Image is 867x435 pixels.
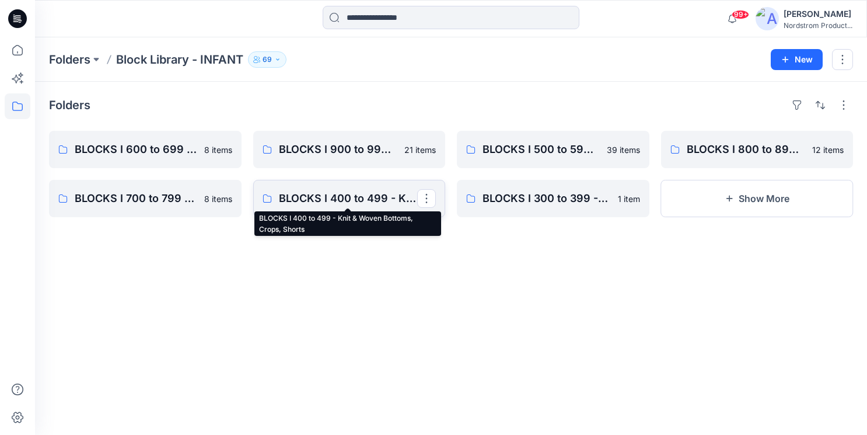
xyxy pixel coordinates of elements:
img: avatar [756,7,779,30]
button: Show More [661,180,854,217]
a: BLOCKS I 800 to 899 - Panty, [PERSON_NAME], Swim Bottoms12 items [661,131,854,168]
p: BLOCKS I 700 to 799 - Dresses, Camis, Gowns, Chemise [75,190,197,207]
a: BLOCKS I 500 to 599 - Layette Gown, Coverall, Footed Romper, 1 pc Swim, [PERSON_NAME], Onesie, Sw... [457,131,649,168]
button: New [771,49,823,70]
p: 8 items [204,144,232,156]
a: BLOCKS I 700 to 799 - Dresses, Camis, Gowns, Chemise8 items [49,180,242,217]
a: BLOCKS I 900 to 999 - Knit Cut & Sew Tops21 items [253,131,446,168]
p: 69 [263,53,272,66]
p: 1 item [618,193,640,205]
h4: Folders [49,98,90,112]
p: BLOCKS I 600 to 699 - Hats, Bibs, Blankets, Booties, Misc [75,141,197,158]
p: BLOCKS I 900 to 999 - Knit Cut & Sew Tops [279,141,398,158]
div: [PERSON_NAME] [784,7,852,21]
a: BLOCKS I 400 to 499 - Knit & Woven Bottoms, Crops, Shorts [253,180,446,217]
p: BLOCKS I 800 to 899 - Panty, [PERSON_NAME], Swim Bottoms [687,141,806,158]
p: 21 items [404,144,436,156]
a: Folders [49,51,90,68]
p: Block Library - INFANT [116,51,243,68]
button: 69 [248,51,286,68]
p: BLOCKS I 500 to 599 - Layette Gown, Coverall, Footed Romper, 1 pc Swim, [PERSON_NAME], Onesie, Sw... [483,141,600,158]
p: 12 items [812,144,844,156]
p: BLOCKS I 400 to 499 - Knit & Woven Bottoms, Crops, Shorts [279,190,418,207]
a: BLOCKS I 300 to 399 - Jackets, Outerwear, Blazers, Sportscoat, Vest1 item [457,180,649,217]
p: BLOCKS I 300 to 399 - Jackets, Outerwear, Blazers, Sportscoat, Vest [483,190,611,207]
p: 39 items [607,144,640,156]
div: Nordstrom Product... [784,21,852,30]
p: 8 items [204,193,232,205]
a: BLOCKS I 600 to 699 - Hats, Bibs, Blankets, Booties, Misc8 items [49,131,242,168]
span: 99+ [732,10,749,19]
